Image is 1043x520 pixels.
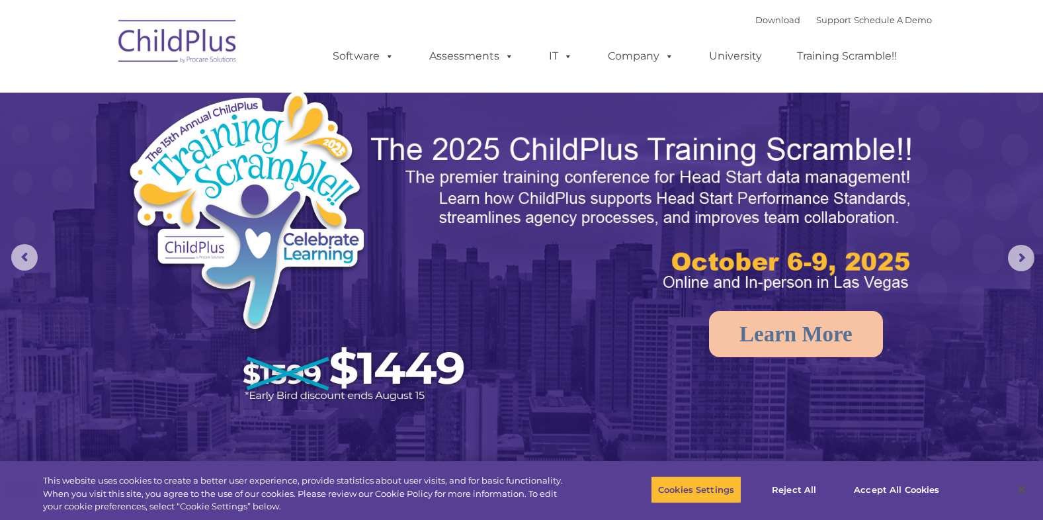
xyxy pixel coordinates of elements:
span: Phone number [184,142,240,152]
div: This website uses cookies to create a better user experience, provide statistics about user visit... [43,474,573,513]
button: Close [1007,475,1036,504]
a: Learn More [709,311,883,357]
a: Support [816,15,851,25]
a: Assessments [416,43,527,69]
a: Schedule A Demo [854,15,932,25]
font: | [755,15,932,25]
button: Accept All Cookies [847,476,946,503]
a: IT [536,43,586,69]
a: Download [755,15,800,25]
a: Company [595,43,687,69]
span: Last name [184,87,224,97]
img: ChildPlus by Procare Solutions [112,11,244,77]
a: Software [319,43,407,69]
button: Cookies Settings [651,476,741,503]
button: Reject All [753,476,835,503]
a: University [696,43,775,69]
a: Training Scramble!! [784,43,910,69]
